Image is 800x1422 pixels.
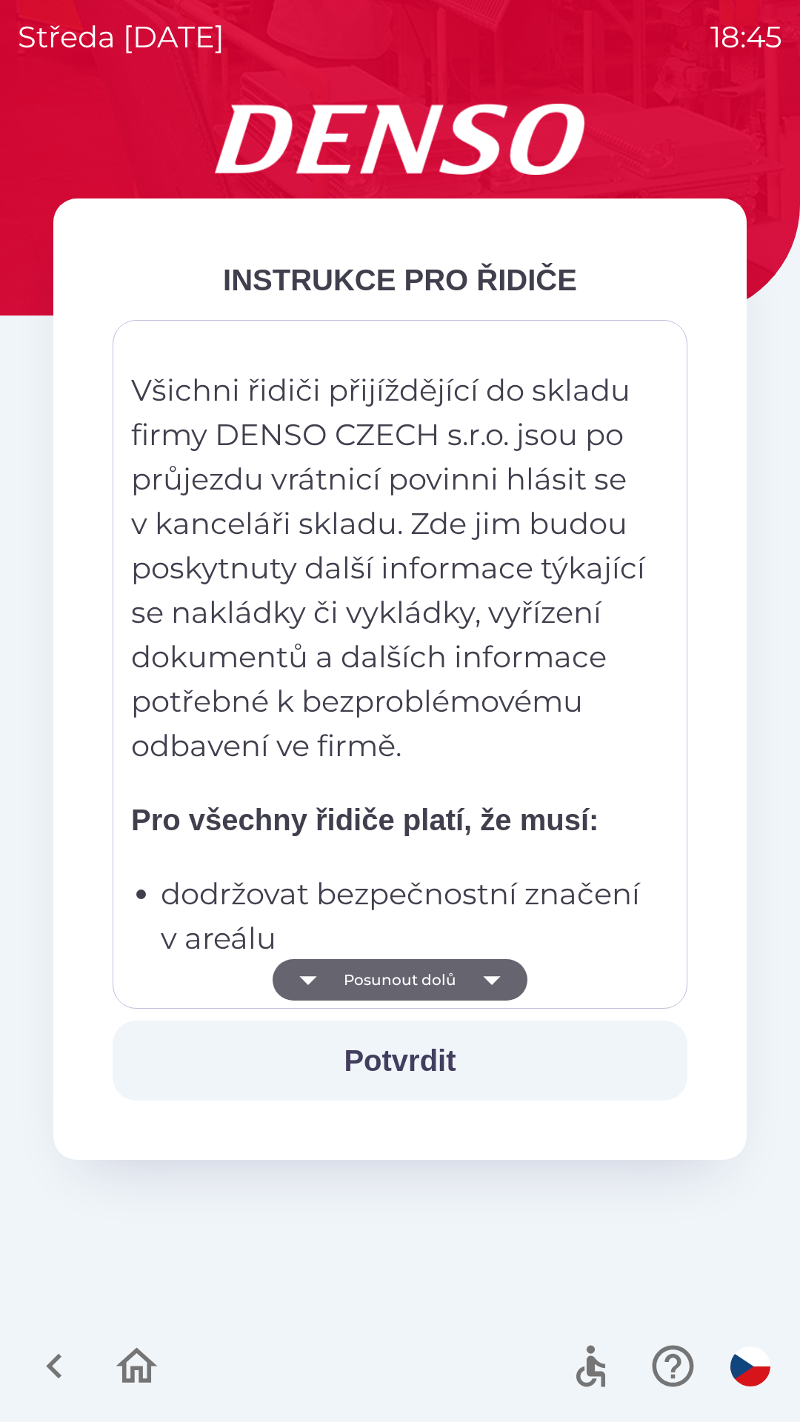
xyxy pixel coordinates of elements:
p: 18:45 [710,15,782,59]
button: Posunout dolů [273,959,527,1001]
img: cs flag [730,1346,770,1386]
div: INSTRUKCE PRO ŘIDIČE [113,258,687,302]
button: Potvrdit [113,1021,687,1101]
p: dodržovat bezpečnostní značení v areálu [161,872,648,961]
img: Logo [53,104,747,175]
strong: Pro všechny řidiče platí, že musí: [131,804,599,836]
p: středa [DATE] [18,15,224,59]
p: Všichni řidiči přijíždějící do skladu firmy DENSO CZECH s.r.o. jsou po průjezdu vrátnicí povinni ... [131,368,648,768]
